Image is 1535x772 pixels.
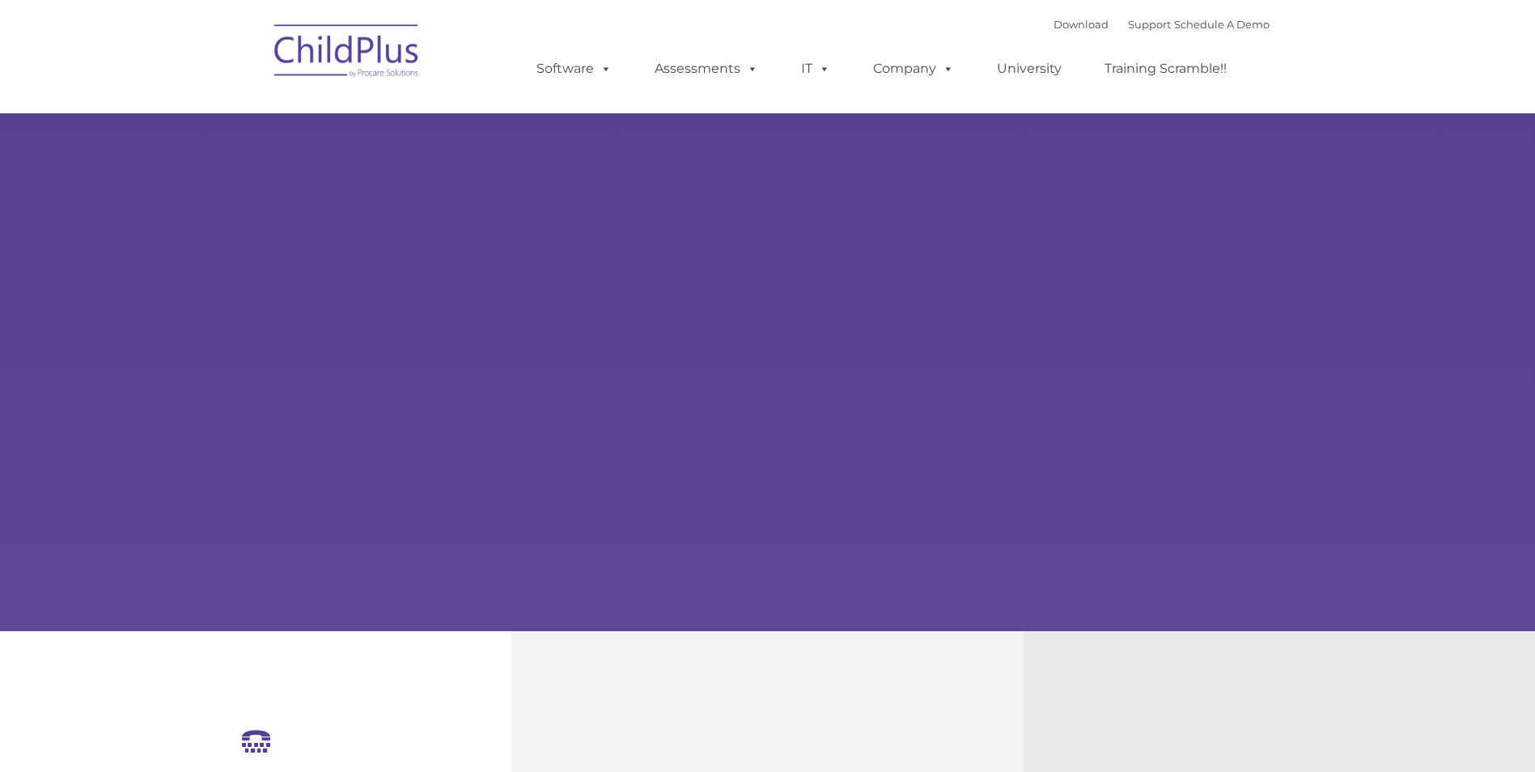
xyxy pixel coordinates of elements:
a: Support [1128,18,1171,31]
img: ChildPlus by Procare Solutions [266,13,428,94]
a: Training Scramble!! [1088,53,1243,85]
a: IT [785,53,846,85]
a: Assessments [638,53,774,85]
a: Schedule A Demo [1174,18,1270,31]
a: Download [1054,18,1109,31]
a: University [981,53,1078,85]
font: | [1054,18,1270,31]
a: Company [857,53,970,85]
a: Software [520,53,628,85]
